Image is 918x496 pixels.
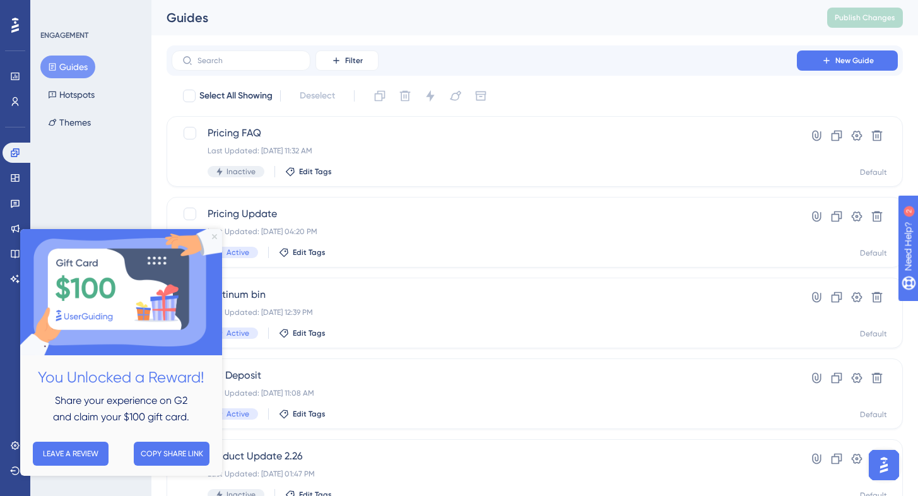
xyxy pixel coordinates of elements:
[167,9,796,27] div: Guides
[40,56,95,78] button: Guides
[208,287,761,302] span: Platinum bin
[208,227,761,237] div: Last Updated: [DATE] 04:20 PM
[13,213,88,237] button: LEAVE A REVIEW
[835,13,895,23] span: Publish Changes
[208,469,761,479] div: Last Updated: [DATE] 01:47 PM
[208,206,761,221] span: Pricing Update
[208,449,761,464] span: Product Update 2.26
[208,126,761,141] span: Pricing FAQ
[835,56,874,66] span: New Guide
[88,6,91,16] div: 2
[199,88,273,103] span: Select All Showing
[208,388,761,398] div: Last Updated: [DATE] 11:08 AM
[288,85,346,107] button: Deselect
[827,8,903,28] button: Publish Changes
[315,50,379,71] button: Filter
[114,213,189,237] button: COPY SHARE LINK
[345,56,363,66] span: Filter
[279,409,326,419] button: Edit Tags
[10,136,192,161] h2: You Unlocked a Reward!
[208,146,761,156] div: Last Updated: [DATE] 11:32 AM
[299,167,332,177] span: Edit Tags
[227,247,249,257] span: Active
[293,409,326,419] span: Edit Tags
[860,410,887,420] div: Default
[40,111,98,134] button: Themes
[293,328,326,338] span: Edit Tags
[35,165,167,177] span: Share your experience on G2
[797,50,898,71] button: New Guide
[227,328,249,338] span: Active
[197,56,300,65] input: Search
[40,30,88,40] div: ENGAGEMENT
[33,182,169,194] span: and claim your $100 gift card.
[192,5,197,10] div: Close Preview
[293,247,326,257] span: Edit Tags
[208,368,761,383] span: CC Deposit
[279,247,326,257] button: Edit Tags
[860,248,887,258] div: Default
[300,88,335,103] span: Deselect
[208,307,761,317] div: Last Updated: [DATE] 12:39 PM
[860,329,887,339] div: Default
[227,167,256,177] span: Inactive
[860,167,887,177] div: Default
[227,409,249,419] span: Active
[285,167,332,177] button: Edit Tags
[30,3,79,18] span: Need Help?
[279,328,326,338] button: Edit Tags
[865,446,903,484] iframe: UserGuiding AI Assistant Launcher
[40,83,102,106] button: Hotspots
